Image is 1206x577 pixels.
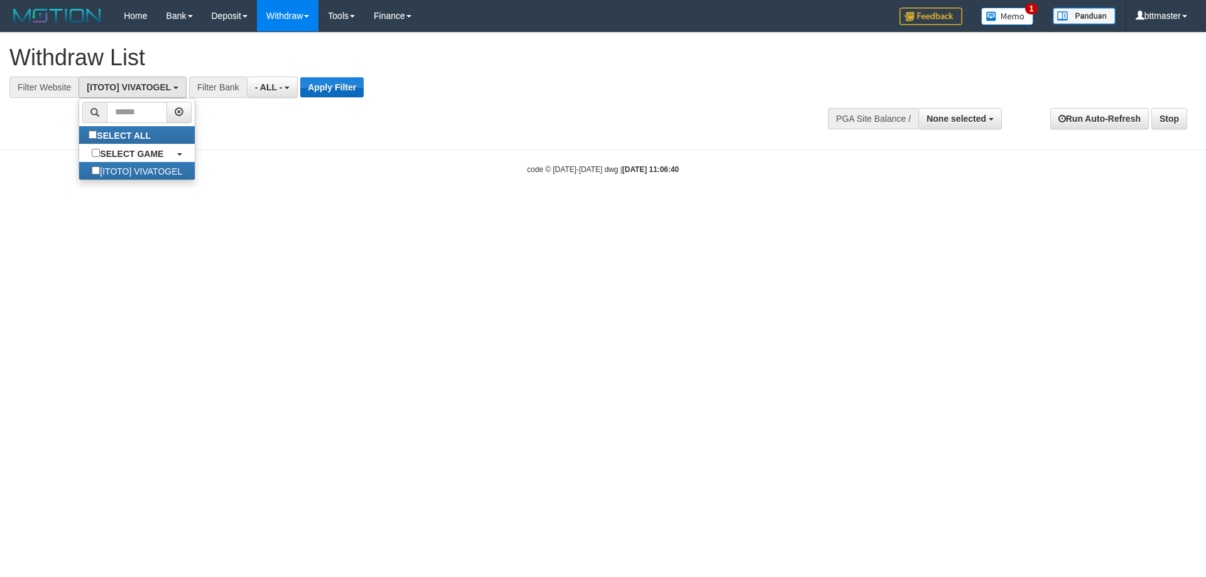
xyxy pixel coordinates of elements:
button: None selected [918,108,1002,129]
div: Filter Website [9,77,79,98]
a: SELECT GAME [79,144,195,162]
img: panduan.png [1053,8,1116,24]
label: [ITOTO] VIVATOGEL [79,162,195,180]
img: MOTION_logo.png [9,6,105,25]
a: Stop [1151,108,1187,129]
strong: [DATE] 11:06:40 [622,165,679,174]
span: [ITOTO] VIVATOGEL [87,82,171,92]
a: Run Auto-Refresh [1050,108,1149,129]
span: - ALL - [255,82,283,92]
b: SELECT GAME [100,149,163,159]
input: SELECT GAME [92,149,100,157]
img: Feedback.jpg [899,8,962,25]
span: None selected [926,114,986,124]
h1: Withdraw List [9,45,791,70]
small: code © [DATE]-[DATE] dwg | [527,165,679,174]
label: SELECT ALL [79,126,163,144]
div: PGA Site Balance / [828,108,918,129]
button: - ALL - [247,77,298,98]
div: Filter Bank [189,77,247,98]
button: Apply Filter [300,77,364,97]
input: [ITOTO] VIVATOGEL [92,166,100,175]
img: Button%20Memo.svg [981,8,1034,25]
span: 1 [1025,3,1038,14]
button: [ITOTO] VIVATOGEL [79,77,187,98]
input: SELECT ALL [89,131,97,139]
